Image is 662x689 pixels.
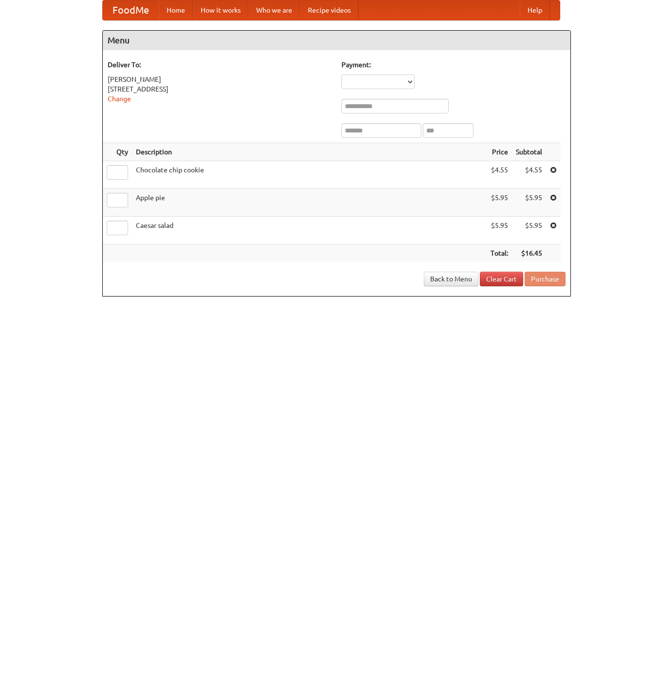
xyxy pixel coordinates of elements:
[159,0,193,20] a: Home
[424,272,478,286] a: Back to Menu
[132,161,487,189] td: Chocolate chip cookie
[132,189,487,217] td: Apple pie
[103,31,570,50] h4: Menu
[487,217,512,244] td: $5.95
[108,74,332,84] div: [PERSON_NAME]
[487,143,512,161] th: Price
[300,0,359,20] a: Recipe videos
[512,189,546,217] td: $5.95
[520,0,550,20] a: Help
[132,143,487,161] th: Description
[525,272,566,286] button: Purchase
[103,0,159,20] a: FoodMe
[512,217,546,244] td: $5.95
[132,217,487,244] td: Caesar salad
[248,0,300,20] a: Who we are
[193,0,248,20] a: How it works
[512,143,546,161] th: Subtotal
[480,272,523,286] a: Clear Cart
[487,244,512,262] th: Total:
[108,84,332,94] div: [STREET_ADDRESS]
[108,60,332,70] h5: Deliver To:
[487,161,512,189] td: $4.55
[487,189,512,217] td: $5.95
[512,244,546,262] th: $16.45
[512,161,546,189] td: $4.55
[341,60,566,70] h5: Payment:
[108,95,131,103] a: Change
[103,143,132,161] th: Qty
